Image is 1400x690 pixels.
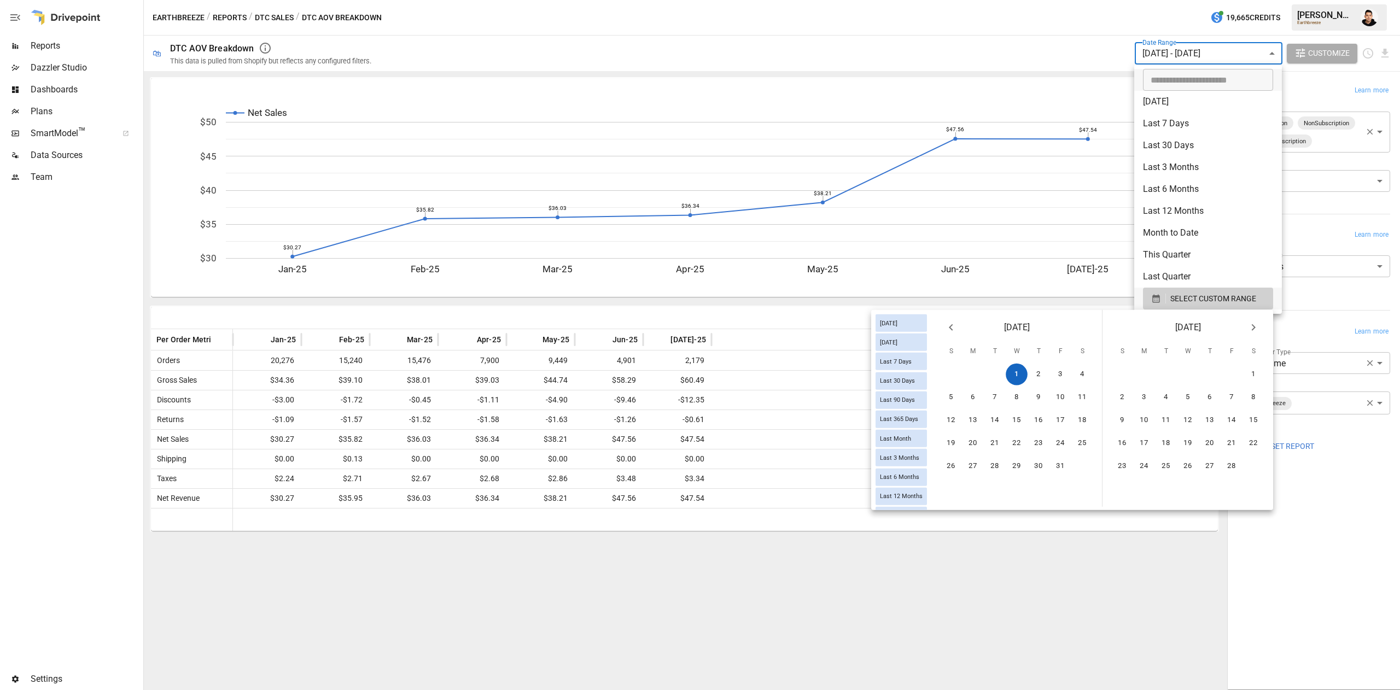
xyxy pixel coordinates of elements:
span: [DATE] [1175,320,1201,335]
button: 27 [1199,455,1221,477]
div: Last 90 Days [876,391,927,408]
button: 10 [1133,410,1155,431]
button: 7 [1221,387,1242,408]
span: Saturday [1072,341,1092,362]
button: 4 [1155,387,1177,408]
span: Last 7 Days [876,358,916,365]
button: SELECT CUSTOM RANGE [1143,288,1273,309]
button: 9 [1028,387,1049,408]
button: 13 [1199,410,1221,431]
button: 20 [962,432,984,454]
div: [DATE] [876,334,927,351]
div: Last 3 Months [876,449,927,466]
button: 14 [984,410,1006,431]
button: Next month [1242,317,1264,338]
span: Monday [963,341,983,362]
button: 1 [1006,364,1028,385]
span: Last 3 Months [876,454,924,461]
span: SELECT CUSTOM RANGE [1170,292,1256,306]
li: Month to Date [1134,222,1282,244]
button: 18 [1155,432,1177,454]
button: 22 [1242,432,1264,454]
li: Last 6 Months [1134,178,1282,200]
button: 10 [1049,387,1071,408]
span: Last 30 Days [876,377,919,384]
button: 9 [1111,410,1133,431]
button: 3 [1133,387,1155,408]
div: Last 7 Days [876,353,927,370]
span: Last 12 Months [876,493,927,500]
li: This Quarter [1134,244,1282,266]
button: 28 [1221,455,1242,477]
div: [DATE] [876,314,927,332]
button: 24 [1133,455,1155,477]
button: 25 [1155,455,1177,477]
span: Sunday [941,341,961,362]
button: 30 [1028,455,1049,477]
button: 8 [1242,387,1264,408]
li: Last 12 Months [1134,200,1282,222]
button: 31 [1049,455,1071,477]
button: 23 [1028,432,1049,454]
span: Wednesday [1007,341,1026,362]
div: Last 12 Months [876,487,927,505]
div: Last Year [876,507,927,524]
span: Last 365 Days [876,416,923,423]
button: 15 [1006,410,1028,431]
span: Tuesday [985,341,1005,362]
button: 13 [962,410,984,431]
button: 6 [962,387,984,408]
button: 16 [1028,410,1049,431]
button: 5 [1177,387,1199,408]
button: 22 [1006,432,1028,454]
button: 26 [940,455,962,477]
span: Last 90 Days [876,396,919,404]
li: Last 3 Months [1134,156,1282,178]
button: 2 [1111,387,1133,408]
li: Last 7 Days [1134,113,1282,135]
span: Last 6 Months [876,473,924,481]
button: 29 [1006,455,1028,477]
button: 11 [1071,387,1093,408]
button: 2 [1028,364,1049,385]
div: Last 30 Days [876,372,927,389]
button: 16 [1111,432,1133,454]
button: 15 [1242,410,1264,431]
span: Friday [1051,341,1070,362]
button: 28 [984,455,1006,477]
button: 25 [1071,432,1093,454]
button: 8 [1006,387,1028,408]
button: 7 [984,387,1006,408]
button: 3 [1049,364,1071,385]
span: Friday [1222,341,1241,362]
span: Sunday [1112,341,1132,362]
button: 23 [1111,455,1133,477]
span: Thursday [1029,341,1048,362]
span: [DATE] [876,319,902,326]
span: [DATE] [1004,320,1030,335]
span: Wednesday [1178,341,1198,362]
button: 6 [1199,387,1221,408]
button: 17 [1133,432,1155,454]
span: Monday [1134,341,1154,362]
button: 14 [1221,410,1242,431]
button: 20 [1199,432,1221,454]
button: 27 [962,455,984,477]
button: 21 [1221,432,1242,454]
div: Last 365 Days [876,411,927,428]
button: 4 [1071,364,1093,385]
li: Last Quarter [1134,266,1282,288]
div: Last 6 Months [876,468,927,486]
li: Last 30 Days [1134,135,1282,156]
span: [DATE] [876,338,902,346]
span: Tuesday [1156,341,1176,362]
span: Last Month [876,435,915,442]
button: 12 [940,410,962,431]
button: 17 [1049,410,1071,431]
button: 24 [1049,432,1071,454]
button: 21 [984,432,1006,454]
button: 19 [1177,432,1199,454]
li: [DATE] [1134,91,1282,113]
button: 11 [1155,410,1177,431]
div: Last Month [876,430,927,447]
